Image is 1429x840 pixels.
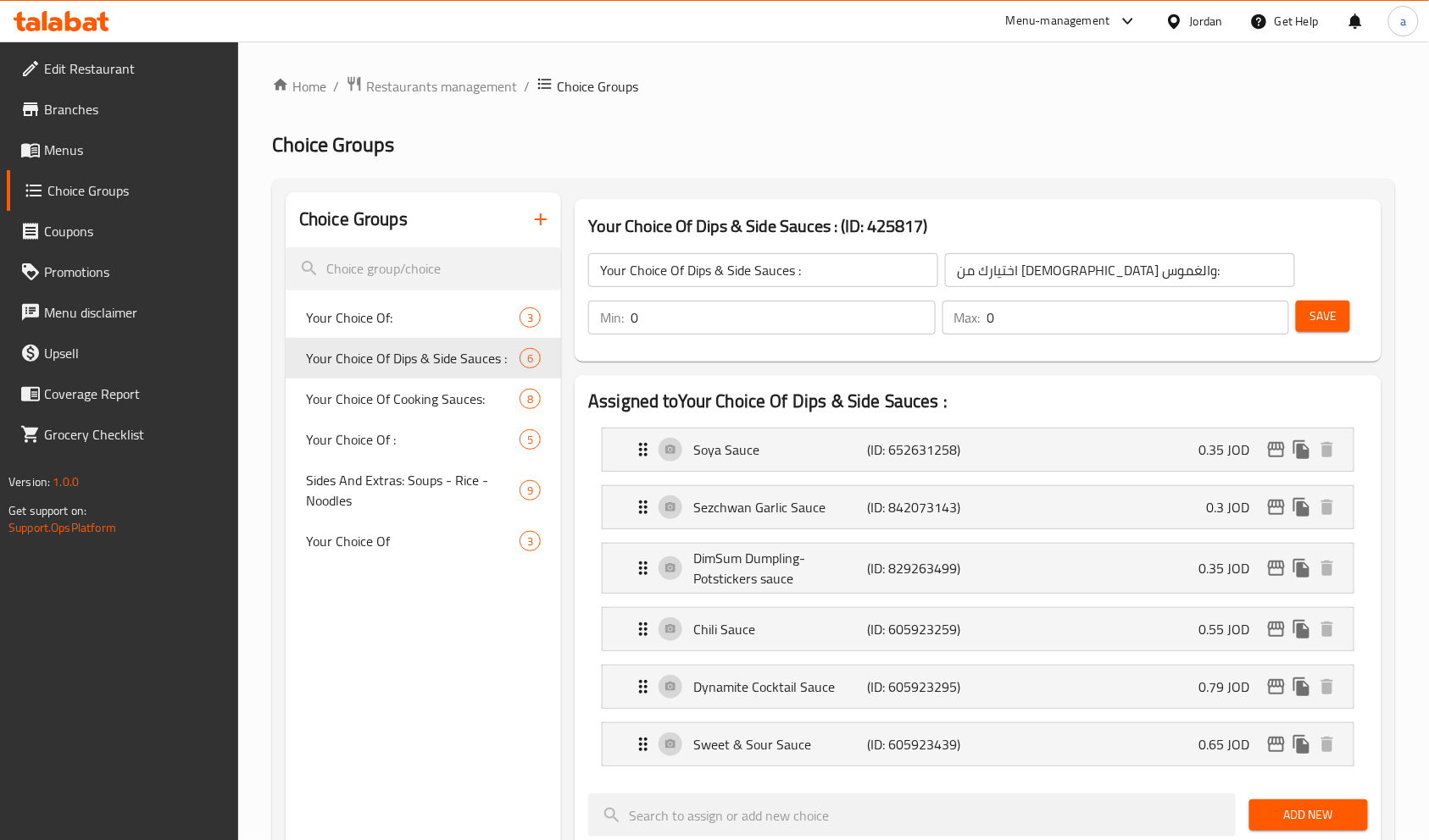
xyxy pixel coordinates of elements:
a: Restaurants management [346,75,517,97]
p: 0.35 JOD [1199,558,1264,578]
button: edit [1264,555,1289,581]
li: Expand [588,536,1368,600]
span: Your Choice Of: [306,307,520,328]
a: Edit Restaurant [7,48,239,89]
a: Branches [7,89,239,130]
div: Choices [520,429,541,450]
span: a [1400,12,1406,30]
span: Restaurants management [366,76,517,97]
span: Coverage Report [44,384,225,404]
input: search [588,793,1236,837]
div: Expand [603,486,1354,528]
p: (ID: 605923439) [867,734,983,754]
button: delete [1315,674,1340,699]
p: Sezchwan Garlic Sauce [693,497,867,517]
a: Choice Groups [7,170,239,211]
div: Sides And Extras: Soups - Rice - Noodles9 [286,460,561,521]
span: Add New [1263,804,1354,826]
span: Grocery Checklist [44,424,225,445]
div: Expand [603,666,1354,708]
span: Save [1309,306,1337,327]
p: (ID: 605923295) [867,677,983,697]
a: Promotions [7,251,239,292]
span: Menus [44,140,225,160]
div: Menu-management [1006,11,1110,31]
span: Sides And Extras: Soups - Rice - Noodles [306,470,520,511]
span: Menu disclaimer [44,302,225,323]
p: Chili Sauce [693,619,867,639]
button: delete [1315,555,1340,581]
div: Your Choice Of:3 [286,297,561,338]
button: duplicate [1289,616,1315,642]
button: duplicate [1289,732,1315,757]
div: Expand [603,544,1354,593]
div: Choices [520,531,541,551]
li: Expand [588,716,1368,773]
div: Expand [603,723,1354,765]
div: Expand [603,608,1354,650]
p: 0.65 JOD [1199,734,1264,754]
a: Menus [7,130,239,170]
p: Sweet & Sour Sauce [693,734,867,754]
button: delete [1315,732,1340,757]
div: Choices [520,348,541,368]
span: Choice Groups [272,125,394,163]
span: 9 [520,483,540,499]
p: Min: [600,307,624,328]
span: Coupons [44,221,225,241]
p: 0.79 JOD [1199,677,1264,697]
span: Your Choice Of : [306,429,520,450]
span: Your Choice Of Cooking Sauces: [306,389,520,409]
p: DimSum Dumpling-Potstickers sauce [693,548,867,589]
span: Promotions [44,262,225,282]
li: Expand [588,600,1368,658]
div: Choices [520,307,541,328]
div: Your Choice Of Cooking Sauces:8 [286,379,561,419]
span: Branches [44,99,225,119]
li: / [524,76,530,97]
span: 6 [520,351,540,367]
a: Home [272,76,326,97]
li: Expand [588,421,1368,478]
span: Choice Groups [557,76,638,97]
span: Upsell [44,343,225,363]
span: Edit Restaurant [44,58,225,79]
button: edit [1264,437,1289,462]
p: (ID: 652631258) [867,439,983,460]
p: Max: [954,307,981,328]
h2: Assigned to Your Choice Of Dips & Side Sauces : [588,389,1368,414]
span: 3 [520,533,540,550]
span: Choice Groups [47,180,225,201]
a: Coupons [7,211,239,251]
div: Your Choice Of :5 [286,419,561,460]
button: edit [1264,616,1289,642]
p: Soya Sauce [693,439,867,460]
button: duplicate [1289,674,1315,699]
span: 1.0.0 [53,471,79,493]
button: delete [1315,616,1340,642]
p: 0.55 JOD [1199,619,1264,639]
span: 5 [520,432,540,448]
li: Expand [588,478,1368,536]
button: Add New [1249,799,1368,831]
div: Your Choice Of Dips & Side Sauces :6 [286,338,561,379]
input: search [286,247,561,290]
p: Dynamite Cocktail Sauce [693,677,867,697]
button: duplicate [1289,495,1315,520]
div: Your Choice Of3 [286,521,561,561]
p: (ID: 829263499) [867,558,983,578]
button: Save [1296,301,1350,332]
h2: Choice Groups [299,207,408,232]
a: Grocery Checklist [7,414,239,455]
li: / [333,76,339,97]
nav: breadcrumb [272,75,1395,97]
li: Expand [588,658,1368,716]
button: edit [1264,495,1289,520]
div: Choices [520,480,541,500]
div: Expand [603,428,1354,471]
p: 0.35 JOD [1199,439,1264,460]
a: Coverage Report [7,373,239,414]
h3: Your Choice Of Dips & Side Sauces : (ID: 425817) [588,213,1368,240]
p: 0.3 JOD [1207,497,1264,517]
span: 3 [520,310,540,326]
